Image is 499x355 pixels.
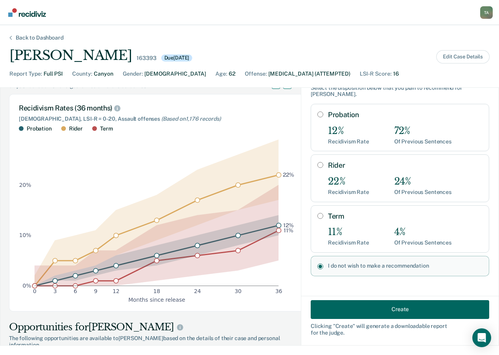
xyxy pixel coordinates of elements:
div: Rider [69,125,83,132]
div: Gender : [123,70,143,78]
label: Term [328,212,483,221]
div: Of Previous Sentences [394,239,452,246]
div: 163393 [137,55,156,62]
div: Of Previous Sentences [394,138,452,145]
div: Offense : [245,70,267,78]
g: dot [33,173,281,288]
div: Of Previous Sentences [394,189,452,196]
div: Recidivism Rate [328,239,369,246]
div: Due [DATE] [161,54,193,62]
div: Age : [215,70,227,78]
g: y-axis tick label [19,182,31,289]
text: 3 [53,288,57,295]
text: 20% [19,182,31,188]
span: The following opportunities are available to [PERSON_NAME] based on the details of their case and... [9,335,292,348]
text: 10% [19,232,31,239]
div: [DEMOGRAPHIC_DATA] [144,70,206,78]
text: Months since release [128,297,185,303]
div: Select the disposition below that you plan to recommend for [PERSON_NAME] . [311,85,489,98]
button: Create [311,300,489,319]
div: 62 [229,70,235,78]
div: County : [72,70,92,78]
div: 22% [328,176,369,187]
text: 0% [23,283,31,289]
div: Recidivism Rate [328,138,369,145]
div: [PERSON_NAME] [9,47,132,63]
div: Clicking " Create " will generate a downloadable report for the judge. [311,322,489,336]
div: 12% [328,125,369,137]
div: Probation [27,125,52,132]
text: 12 [113,288,120,295]
div: Term [100,125,113,132]
text: 22% [283,172,294,178]
text: 36 [275,288,282,295]
div: Recidivism Rate [328,189,369,196]
div: Back to Dashboard [6,34,73,41]
div: 72% [394,125,452,137]
text: 0 [33,288,36,295]
div: Recidivism Rates (36 months) [19,104,295,112]
text: 12% [283,222,294,228]
div: 4% [394,226,452,238]
label: Rider [328,161,483,170]
button: Profile dropdown button [480,6,493,19]
label: I do not wish to make a recommendation [328,263,483,269]
div: [MEDICAL_DATA] (ATTEMPTED) [268,70,350,78]
g: area [35,139,279,286]
div: Opportunities for [PERSON_NAME] [9,321,292,333]
text: 9 [94,288,98,295]
div: Canyon [94,70,113,78]
img: Recidiviz [8,8,46,17]
button: Edit Case Details [436,50,490,63]
div: LSI-R Score : [360,70,392,78]
div: Open Intercom Messenger [472,328,491,347]
g: x-axis tick label [33,288,282,295]
text: 30 [235,288,242,295]
div: T A [480,6,493,19]
div: 24% [394,176,452,187]
g: text [283,172,294,233]
text: 24 [194,288,201,295]
div: 16 [393,70,399,78]
div: 11% [328,226,369,238]
span: (Based on 1,176 records ) [161,116,221,122]
label: Probation [328,110,483,119]
g: x-axis label [128,297,185,303]
text: 18 [153,288,160,295]
text: 6 [74,288,77,295]
div: [DEMOGRAPHIC_DATA], LSI-R = 0-20, Assault offenses [19,116,295,122]
div: Report Type : [9,70,42,78]
text: 11% [284,227,293,234]
div: Full PSI [44,70,63,78]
